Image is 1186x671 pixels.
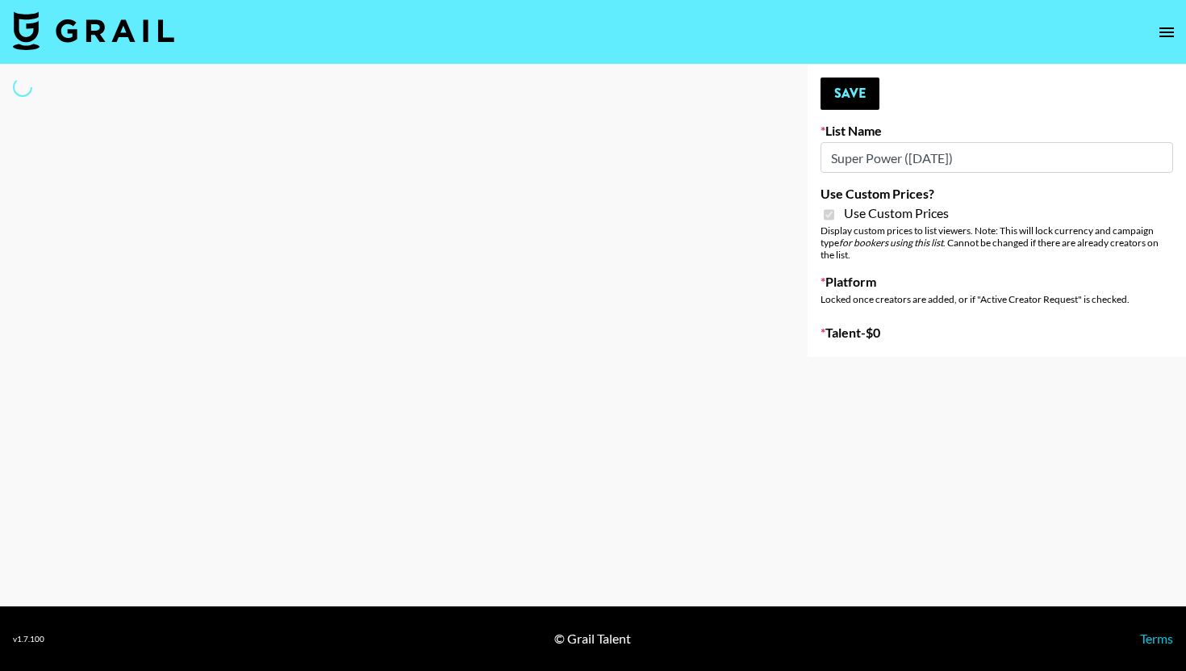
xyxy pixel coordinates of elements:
[13,634,44,644] div: v 1.7.100
[821,186,1173,202] label: Use Custom Prices?
[13,11,174,50] img: Grail Talent
[821,293,1173,305] div: Locked once creators are added, or if "Active Creator Request" is checked.
[1140,631,1173,646] a: Terms
[554,631,631,647] div: © Grail Talent
[821,224,1173,261] div: Display custom prices to list viewers. Note: This will lock currency and campaign type . Cannot b...
[821,325,1173,341] label: Talent - $ 0
[1151,16,1183,48] button: open drawer
[839,237,943,249] em: for bookers using this list
[821,78,879,110] button: Save
[844,205,949,221] span: Use Custom Prices
[821,274,1173,290] label: Platform
[821,123,1173,139] label: List Name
